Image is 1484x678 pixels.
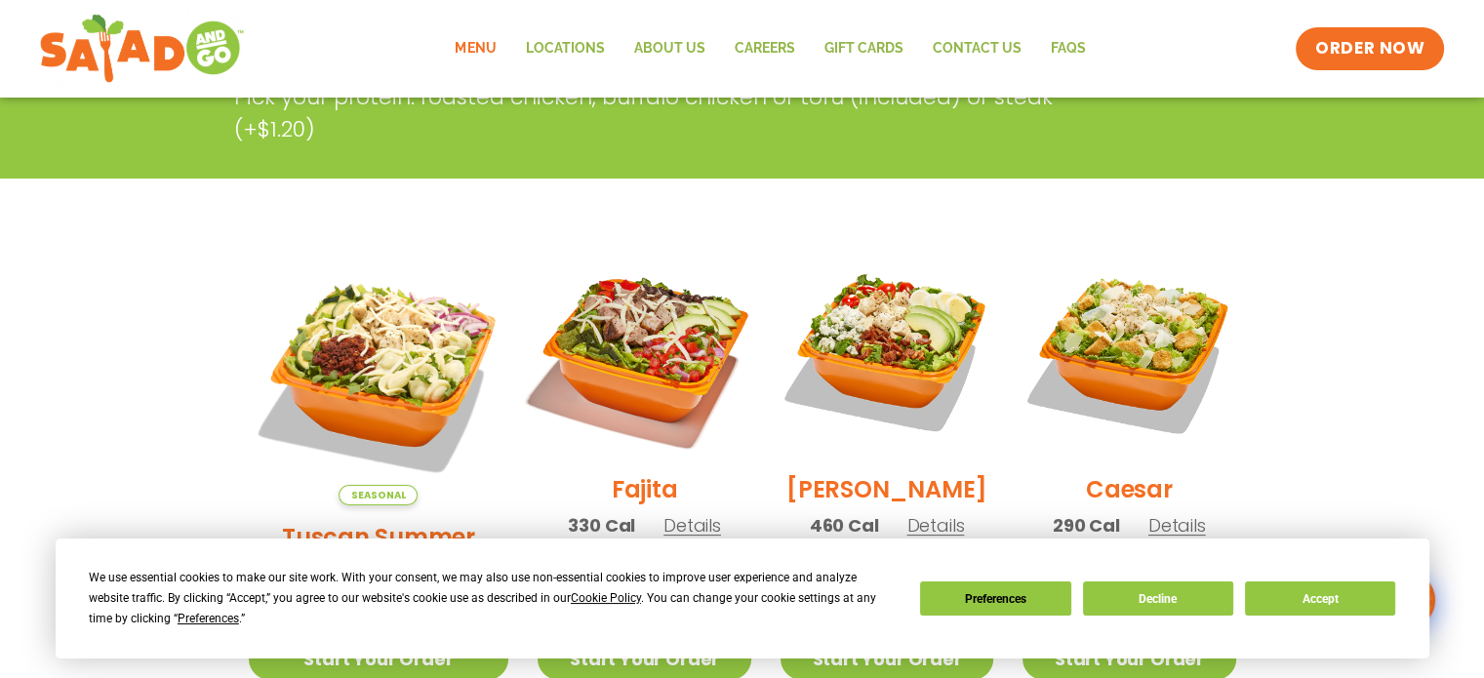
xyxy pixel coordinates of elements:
[571,591,641,605] span: Cookie Policy
[619,26,719,71] a: About Us
[920,581,1070,616] button: Preferences
[906,513,964,538] span: Details
[440,26,510,71] a: Menu
[810,512,879,538] span: 460 Cal
[809,26,917,71] a: GIFT CARDS
[510,26,619,71] a: Locations
[612,472,678,506] h2: Fajita
[781,245,993,458] img: Product photo for Cobb Salad
[1296,27,1444,70] a: ORDER NOW
[89,568,897,629] div: We use essential cookies to make our site work. With your consent, we may also use non-essential ...
[39,10,245,88] img: new-SAG-logo-768×292
[1035,26,1100,71] a: FAQs
[568,512,635,538] span: 330 Cal
[1086,472,1173,506] h2: Caesar
[234,81,1103,145] p: Pick your protein: roasted chicken, buffalo chicken or tofu (included) or steak (+$1.20)
[1148,513,1206,538] span: Details
[1053,512,1120,538] span: 290 Cal
[519,226,769,476] img: Product photo for Fajita Salad
[339,485,418,505] span: Seasonal
[719,26,809,71] a: Careers
[917,26,1035,71] a: Contact Us
[249,520,509,588] h2: Tuscan Summer Salad
[56,538,1429,658] div: Cookie Consent Prompt
[249,245,509,505] img: Product photo for Tuscan Summer Salad
[178,612,239,625] span: Preferences
[663,513,721,538] span: Details
[1083,581,1233,616] button: Decline
[786,472,987,506] h2: [PERSON_NAME]
[1315,37,1424,60] span: ORDER NOW
[1245,581,1395,616] button: Accept
[440,26,1100,71] nav: Menu
[1023,245,1235,458] img: Product photo for Caesar Salad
